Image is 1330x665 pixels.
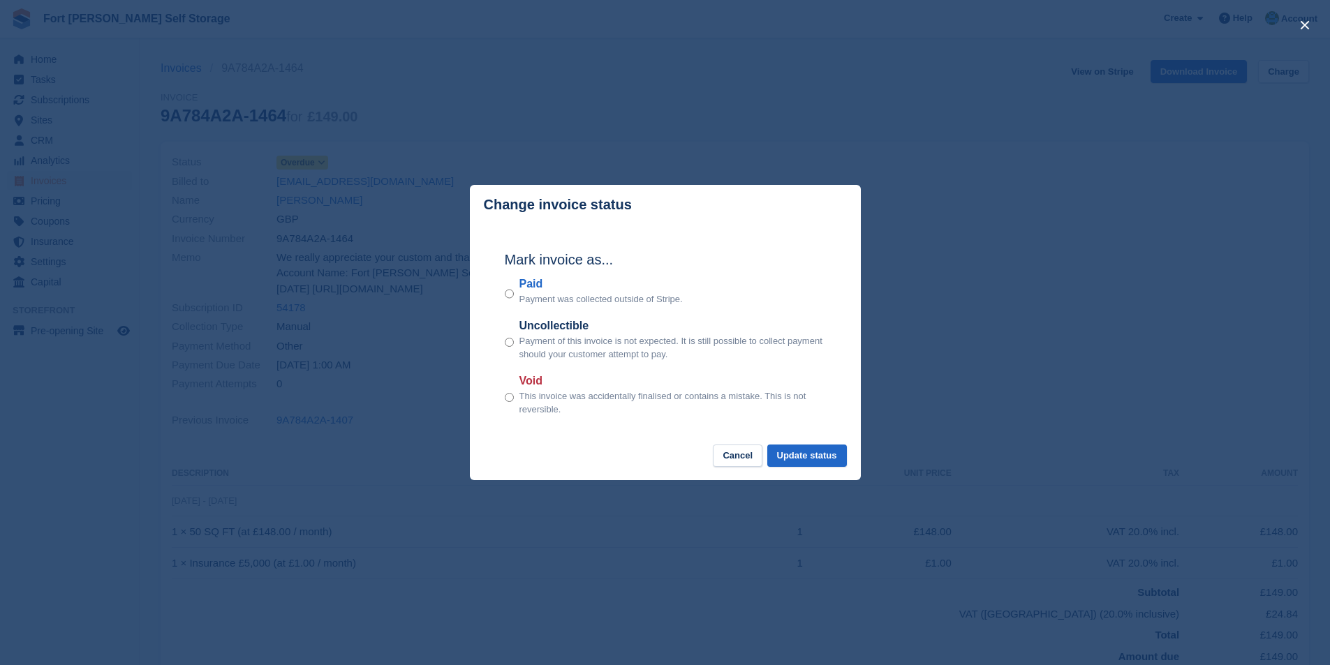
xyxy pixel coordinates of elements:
button: Update status [767,444,847,468]
button: Cancel [713,444,762,468]
label: Uncollectible [519,317,826,334]
p: Payment was collected outside of Stripe. [519,292,683,306]
h2: Mark invoice as... [505,249,826,270]
label: Void [519,373,826,389]
p: This invoice was accidentally finalised or contains a mistake. This is not reversible. [519,389,826,417]
label: Paid [519,276,683,292]
button: close [1294,14,1316,36]
p: Change invoice status [484,197,632,213]
p: Payment of this invoice is not expected. It is still possible to collect payment should your cust... [519,334,826,361]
